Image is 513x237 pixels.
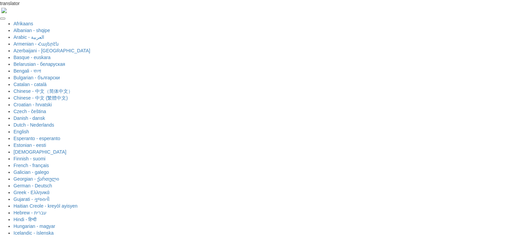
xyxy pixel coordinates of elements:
a: Galician - galego [13,169,49,175]
a: Arabic - ‎‫العربية‬‎ [13,34,44,40]
a: Croatian - hrvatski [13,102,52,107]
a: English [13,129,29,134]
a: [DEMOGRAPHIC_DATA] [13,149,66,155]
a: Chinese - 中文 (繁體中文) [13,95,68,101]
a: Armenian - Հայերէն [13,41,59,47]
a: Azerbaijani - [GEOGRAPHIC_DATA] [13,48,90,53]
a: Basque - euskara [13,55,51,60]
a: Belarusian - беларуская [13,61,65,67]
a: Afrikaans [13,21,33,26]
a: Hebrew - ‎‫עברית‬‎ [13,210,47,215]
a: Estonian - eesti [13,142,46,148]
a: Danish - dansk [13,115,45,121]
a: Bulgarian - български [13,75,60,80]
a: Chinese - 中文（简体中文） [13,88,73,94]
a: Albanian - shqipe [13,28,50,33]
a: Hindi - हिन्दी [13,217,36,222]
a: Esperanto - esperanto [13,136,60,141]
a: Gujarati - ગુજરાતી [13,196,50,202]
a: Georgian - ქართული [13,176,59,182]
a: Dutch - Nederlands [13,122,54,128]
a: Finnish - suomi [13,156,46,161]
a: Icelandic - íslenska [13,230,54,236]
a: German - Deutsch [13,183,52,188]
a: Bengali - বাংলা [13,68,41,74]
a: Czech - čeština [13,109,46,114]
img: right-arrow.png [1,8,7,13]
a: Catalan - català [13,82,47,87]
a: French - français [13,163,49,168]
a: Haitian Creole - kreyòl ayisyen [13,203,78,209]
a: Greek - Ελληνικά [13,190,50,195]
a: Hungarian - magyar [13,223,55,229]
